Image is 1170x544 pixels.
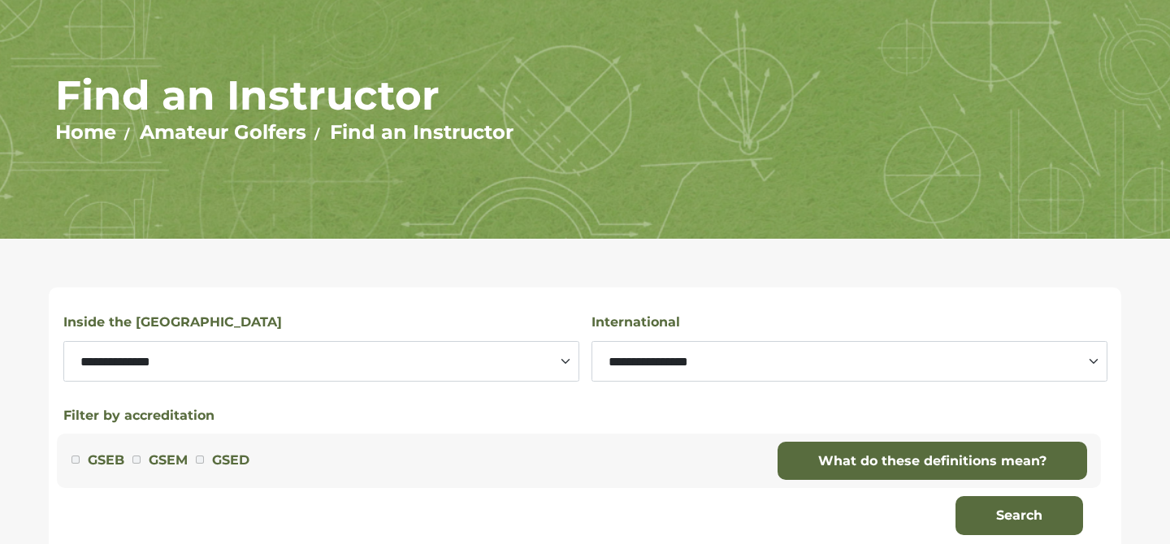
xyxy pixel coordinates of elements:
[778,442,1087,481] a: What do these definitions mean?
[955,496,1083,535] button: Search
[591,341,1107,382] select: Select a country
[88,450,124,471] label: GSEB
[140,120,306,144] a: Amateur Golfers
[55,71,1116,120] h1: Find an Instructor
[212,450,249,471] label: GSED
[63,341,579,382] select: Select a state
[149,450,188,471] label: GSEM
[63,406,214,425] button: Filter by accreditation
[330,120,513,144] a: Find an Instructor
[63,312,282,333] label: Inside the [GEOGRAPHIC_DATA]
[591,312,680,333] label: International
[55,120,116,144] a: Home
